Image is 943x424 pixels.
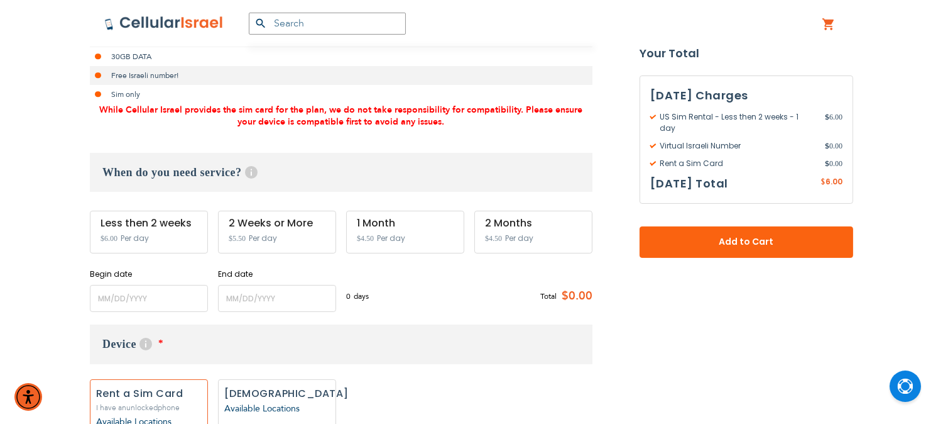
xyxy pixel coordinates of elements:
span: Per day [377,233,405,244]
div: Accessibility Menu [14,383,42,411]
span: Per day [249,233,277,244]
span: $ [825,140,829,152]
span: Help [245,166,258,179]
li: Sim only [90,85,592,104]
h3: When do you need service? [90,153,592,192]
span: 0 [346,291,354,302]
input: MM/DD/YYYY [218,285,336,312]
span: $ [825,158,829,169]
div: 1 Month [357,218,454,229]
div: 2 Weeks or More [229,218,325,229]
div: Less then 2 weeks [101,218,197,229]
span: $5.50 [229,234,246,243]
span: Total [540,291,557,302]
span: Per day [121,233,149,244]
strong: Your Total [640,44,853,63]
label: Begin date [90,269,208,280]
span: 6.00 [826,176,842,187]
button: Add to Cart [640,226,853,258]
span: days [354,291,369,302]
li: Free Israeli number! [90,66,592,85]
img: Cellular Israel Logo [104,16,224,31]
span: Rent a Sim Card [650,158,825,169]
span: Virtual Israeli Number [650,140,825,152]
span: $ [825,111,829,123]
h3: [DATE] Total [650,174,728,193]
span: $6.00 [101,234,117,243]
span: $ [820,177,826,188]
span: $4.50 [485,234,502,243]
input: Search [249,13,406,35]
label: End date [218,269,336,280]
span: 6.00 [825,111,842,134]
div: 2 Months [485,218,582,229]
span: $0.00 [557,287,592,306]
h3: [DATE] Charges [650,86,842,105]
span: US Sim Rental - Less then 2 weeks - 1 day [650,111,825,134]
h3: Device [90,325,592,364]
li: 30GB DATA [90,47,592,66]
input: MM/DD/YYYY [90,285,208,312]
span: Per day [505,233,533,244]
span: While Cellular Israel provides the sim card for the plan, we do not take responsibility for compa... [100,104,583,128]
span: Help [139,338,152,350]
span: $4.50 [357,234,374,243]
span: Add to Cart [681,236,812,249]
span: 0.00 [825,140,842,152]
span: 0.00 [825,158,842,169]
a: Available Locations [224,403,300,415]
